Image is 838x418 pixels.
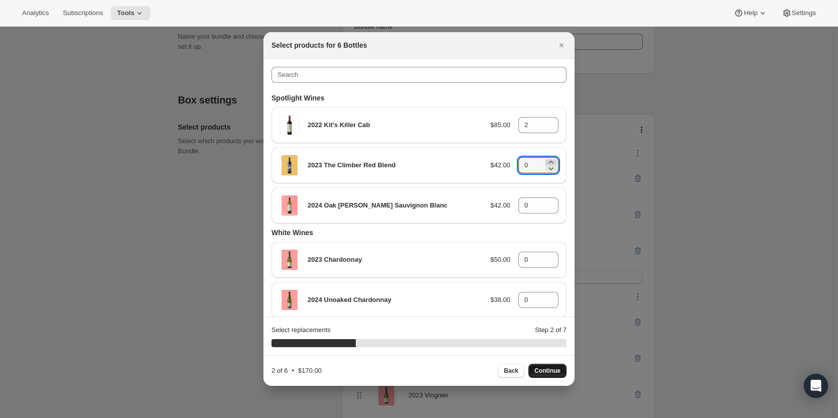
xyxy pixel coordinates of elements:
div: Open Intercom Messenger [804,374,828,398]
button: Tools [111,6,151,20]
p: $42.00 [490,200,510,211]
button: Close [554,38,569,52]
p: $38.00 [490,295,510,305]
button: Help [728,6,773,20]
span: Settings [792,9,816,17]
input: Search [271,67,567,83]
h3: Spotlight Wines [271,93,567,103]
span: Tools [117,9,134,17]
p: 2024 Oak [PERSON_NAME] Sauvignon Blanc [308,200,482,211]
button: Back [498,364,524,378]
p: 2023 Chardonnay [308,255,482,265]
button: Analytics [16,6,55,20]
p: $85.00 [490,120,510,130]
div: • [271,366,322,376]
h3: White Wines [271,228,567,238]
p: 2024 Unoaked Chardonnay [308,295,482,305]
p: $170.00 [298,366,322,376]
p: $50.00 [490,255,510,265]
button: Settings [776,6,822,20]
button: Subscriptions [57,6,109,20]
span: Analytics [22,9,49,17]
p: 2022 Kit's Killer Cab [308,120,482,130]
span: Subscriptions [63,9,103,17]
p: Select replacements [271,325,331,335]
span: Help [744,9,757,17]
p: 2 of 6 [271,366,288,376]
p: 2023 The Climber Red Blend [308,160,482,170]
p: Step 2 of 7 [535,325,567,335]
p: $42.00 [490,160,510,170]
span: Back [504,367,518,375]
h2: Select products for 6 Bottles [271,40,367,50]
